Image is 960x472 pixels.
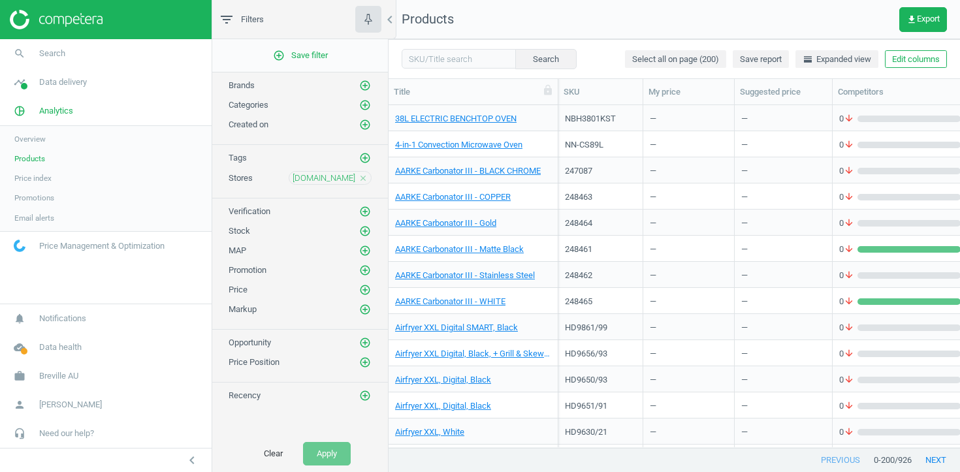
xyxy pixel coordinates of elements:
[395,139,522,151] a: 4-in-1 Convection Microwave Oven
[359,337,371,349] i: add_circle_outline
[359,304,371,315] i: add_circle_outline
[14,240,25,252] img: wGWNvw8QSZomAAAAABJRU5ErkJggg==
[839,191,857,203] span: 0
[650,322,656,338] div: —
[359,284,371,296] i: add_circle_outline
[741,139,748,155] div: —
[14,153,45,164] span: Products
[293,172,355,184] span: [DOMAIN_NAME]
[250,442,296,465] button: Clear
[740,54,782,65] span: Save report
[359,118,372,131] button: add_circle_outline
[741,244,748,260] div: —
[839,270,857,281] span: 0
[844,139,854,151] i: arrow_downward
[229,304,257,314] span: Markup
[39,105,73,117] span: Analytics
[844,374,854,386] i: arrow_downward
[844,165,854,177] i: arrow_downward
[650,244,656,260] div: —
[395,244,524,255] a: AARKE Carbonator III - Matte Black
[395,191,511,203] a: AARKE Carbonator III - COPPER
[229,153,247,163] span: Tags
[7,70,32,95] i: timeline
[359,389,372,402] button: add_circle_outline
[402,11,454,27] span: Products
[912,448,960,472] button: next
[395,400,491,412] a: Airfryer XXL, Digital, Black
[650,296,656,312] div: —
[740,86,827,98] div: Suggested price
[219,12,234,27] i: filter_list
[565,217,636,229] div: 248464
[844,217,854,229] i: arrow_downward
[229,357,280,367] span: Price Position
[39,313,86,324] span: Notifications
[906,14,940,25] span: Export
[839,374,857,386] span: 0
[395,374,491,386] a: Airfryer XXL, Digital, Black
[359,174,368,183] i: close
[648,86,729,98] div: My price
[229,206,270,216] span: Verification
[844,113,854,125] i: arrow_downward
[273,50,285,61] i: add_circle_outline
[14,193,54,203] span: Promotions
[874,454,895,466] span: 0 - 200
[382,12,398,27] i: chevron_left
[741,296,748,312] div: —
[650,270,656,286] div: —
[395,217,496,229] a: AARKE Carbonator III - Gold
[625,50,726,69] button: Select all on page (200)
[565,244,636,255] div: 248461
[359,336,372,349] button: add_circle_outline
[395,322,518,334] a: Airfryer XXL Digital SMART, Black
[14,134,46,144] span: Overview
[839,165,857,177] span: 0
[741,191,748,208] div: —
[7,421,32,446] i: headset_mic
[359,245,371,257] i: add_circle_outline
[650,217,656,234] div: —
[395,296,505,307] a: AARKE Carbonator III - WHITE
[741,113,748,129] div: —
[273,50,328,61] span: Save filter
[229,119,268,129] span: Created on
[565,191,636,203] div: 248463
[359,119,371,131] i: add_circle_outline
[389,105,960,447] div: grid
[395,426,464,438] a: Airfryer XXL, White
[7,335,32,360] i: cloud_done
[359,264,371,276] i: add_circle_outline
[359,206,371,217] i: add_circle_outline
[39,240,165,252] span: Price Management & Optimization
[839,426,857,438] span: 0
[839,348,857,360] span: 0
[839,244,857,255] span: 0
[394,86,552,98] div: Title
[184,452,200,468] i: chevron_left
[229,338,271,347] span: Opportunity
[229,173,253,183] span: Stores
[402,49,516,69] input: SKU/Title search
[7,99,32,123] i: pie_chart_outlined
[229,285,248,294] span: Price
[839,217,857,229] span: 0
[359,99,372,112] button: add_circle_outline
[839,296,857,307] span: 0
[564,86,637,98] div: SKU
[39,48,65,59] span: Search
[359,151,372,165] button: add_circle_outline
[844,322,854,334] i: arrow_downward
[807,448,874,472] button: previous
[395,165,541,177] a: AARKE Carbonator III - BLACK CHROME
[741,426,748,443] div: —
[359,283,372,296] button: add_circle_outline
[844,270,854,281] i: arrow_downward
[229,226,250,236] span: Stock
[39,341,82,353] span: Data health
[359,390,371,401] i: add_circle_outline
[741,270,748,286] div: —
[7,41,32,66] i: search
[7,364,32,388] i: work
